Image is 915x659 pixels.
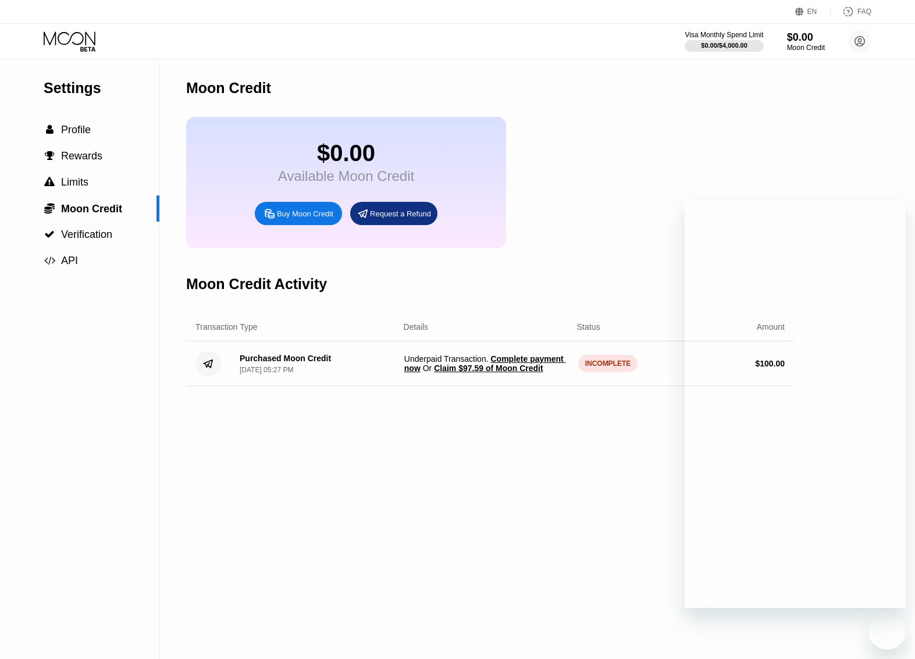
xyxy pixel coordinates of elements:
span:  [46,124,54,135]
div: $0.00Moon Credit [787,31,825,52]
iframe: Button to launch messaging window, conversation in progress [868,612,906,650]
div: Settings [44,80,159,97]
div: [DATE] 05:27 PM [240,366,293,374]
span: API [61,255,78,266]
span: Profile [61,124,91,136]
div: $0.00 / $4,000.00 [701,42,747,49]
div:  [44,151,55,161]
iframe: Messaging window [685,201,906,608]
div: Buy Moon Credit [255,202,342,225]
div: Available Moon Credit [278,168,414,184]
div: Moon Credit Activity [186,276,327,293]
div: Transaction Type [195,322,258,332]
div: Request a Refund [350,202,437,225]
div: Buy Moon Credit [277,209,333,219]
span: Rewards [61,150,102,162]
span:  [45,151,55,161]
div: Details [404,322,429,332]
span: Limits [61,176,88,188]
div: Visa Monthly Spend Limit$0.00/$4,000.00 [685,31,763,52]
div: Status [577,322,600,332]
div: $0.00 [278,140,414,166]
div: Purchased Moon Credit [240,354,331,363]
span:  [44,202,55,214]
span:  [44,229,55,240]
div: Request a Refund [370,209,431,219]
span: Claim $97.59 of Moon Credit [434,364,543,373]
div: Visa Monthly Spend Limit [685,31,763,39]
div:  [44,124,55,135]
div: Moon Credit [186,80,271,97]
div: FAQ [831,6,871,17]
span:  [44,255,55,266]
span: Or [421,364,434,373]
span:  [44,177,55,187]
div: INCOMPLETE [578,355,638,372]
div: $0.00 [787,31,825,44]
div: FAQ [857,8,871,16]
span: Underpaid Transaction . [404,354,569,373]
div: EN [795,6,831,17]
span: Moon Credit [61,203,122,215]
span: Complete payment now [404,354,566,373]
div: EN [807,8,817,16]
div: Moon Credit [787,44,825,52]
span: Verification [61,229,112,240]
